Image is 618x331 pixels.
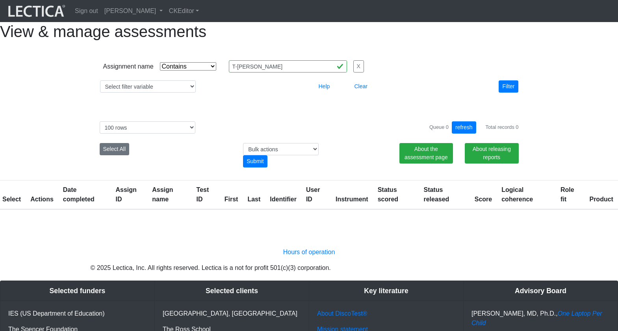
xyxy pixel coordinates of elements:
[192,180,220,210] th: Test ID
[0,281,154,301] div: Selected funders
[309,281,463,301] div: Key literature
[111,180,147,210] th: Assign ID
[155,281,309,301] div: Selected clients
[315,83,334,89] a: Help
[589,196,613,203] a: Product
[336,196,368,203] a: Instrument
[26,180,58,210] th: Actions
[501,186,533,203] a: Logical coherence
[225,196,238,203] a: First
[399,143,453,164] a: About the assessment page
[72,3,101,19] a: Sign out
[475,196,492,203] a: Score
[100,143,130,155] button: Select All
[560,186,574,203] a: Role fit
[163,309,301,318] p: [GEOGRAPHIC_DATA], [GEOGRAPHIC_DATA]
[353,60,364,73] button: X
[101,3,166,19] a: [PERSON_NAME]
[103,62,154,71] div: Assignment name
[429,121,519,134] div: Queue 0 Total records 0
[91,263,528,273] p: © 2025 Lectica, Inc. All rights reserved. Lectica is a not for profit 501(c)(3) corporation.
[315,80,334,93] button: Help
[423,186,449,203] a: Status released
[283,249,335,255] a: Hours of operation
[6,4,65,19] img: lecticalive
[351,80,371,93] button: Clear
[306,186,320,203] a: User ID
[499,80,518,93] button: Filter
[8,309,147,318] p: IES (US Department of Education)
[147,180,191,210] th: Assign name
[452,121,476,134] button: refresh
[317,310,367,317] a: About DiscoTest®
[63,186,95,203] a: Date completed
[270,196,297,203] a: Identifier
[247,196,260,203] a: Last
[243,155,267,167] div: Submit
[464,281,618,301] div: Advisory Board
[471,309,610,328] p: [PERSON_NAME], MD, Ph.D.,
[471,310,602,326] a: One Laptop Per Child
[166,3,202,19] a: CKEditor
[465,143,518,164] a: About releasing reports
[378,186,398,203] a: Status scored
